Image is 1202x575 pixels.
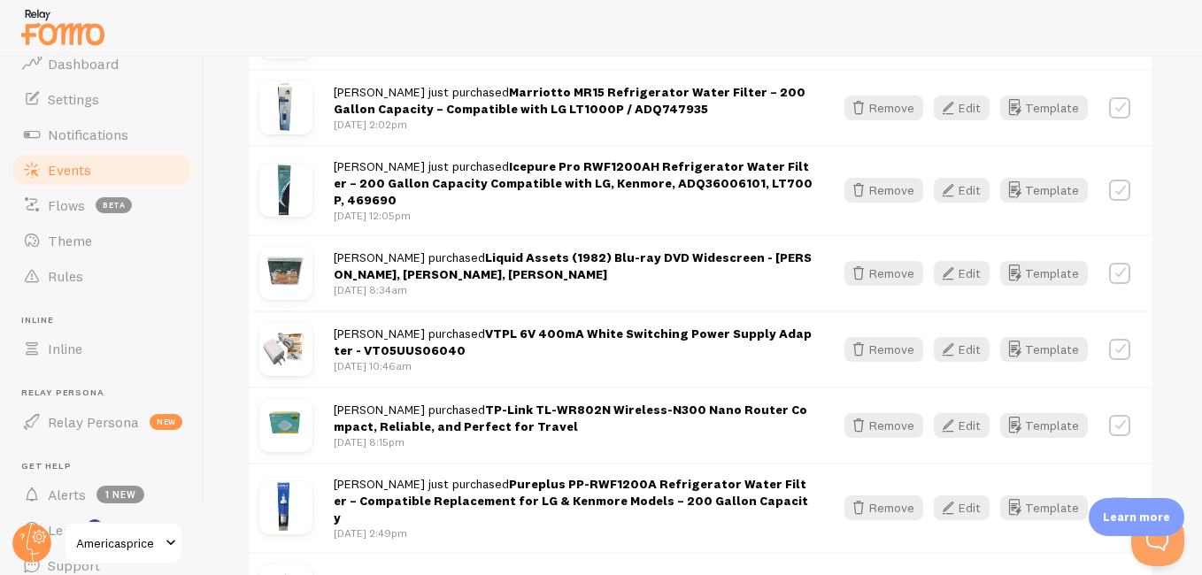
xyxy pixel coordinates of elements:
a: Notifications [11,117,193,152]
span: Relay Persona [21,387,193,399]
img: s202196731164749300_p433_i1_w2400.jpeg [259,481,312,534]
button: Edit [934,337,990,362]
a: Edit [934,495,1000,520]
button: Remove [844,178,923,203]
button: Edit [934,495,990,520]
button: Remove [844,413,923,438]
span: new [150,414,182,430]
p: [DATE] 10:46am [334,358,813,373]
a: Inline [11,331,193,366]
a: Edit [934,96,1000,120]
p: [DATE] 8:15pm [334,434,813,449]
p: [DATE] 2:49pm [334,525,813,540]
a: Americasprice [64,522,183,564]
a: Flows beta [11,188,193,223]
button: Remove [844,495,923,520]
button: Remove [844,261,923,286]
a: Dashboard [11,46,193,81]
iframe: Help Scout Beacon - Open [1131,513,1184,566]
div: Learn more [1089,498,1184,536]
span: Americasprice [76,533,160,554]
strong: Pureplus PP-RWF1200A Refrigerator Water Filter – Compatible Replacement for LG & Kenmore Models –... [334,476,808,526]
img: s202196731164749300_p403_i1_w2400.jpeg [259,164,312,217]
p: [DATE] 8:34am [334,282,813,297]
strong: Liquid Assets (1982) Blu-ray DVD Widescreen - [PERSON_NAME], [PERSON_NAME], [PERSON_NAME] [334,249,812,282]
span: Inline [21,315,193,326]
a: Edit [934,413,1000,438]
a: Edit [934,178,1000,203]
strong: TP-Link TL-WR802N Wireless-N300 Nano Router Compact, Reliable, and Perfect for Travel [334,402,807,434]
span: Dashboard [48,55,119,73]
span: [PERSON_NAME] just purchased [334,84,805,117]
a: Relay Persona new [11,404,193,440]
span: Flows [48,196,85,214]
span: Rules [48,267,83,285]
span: Theme [48,232,92,249]
span: Learn [48,521,84,539]
strong: Icepure Pro RWF1200AH Refrigerator Water Filter – 200 Gallon Capacity Compatible with LG, Kenmore... [334,158,813,209]
button: Edit [934,261,990,286]
svg: <p>Watch New Feature Tutorials!</p> [87,519,103,535]
button: Template [1000,261,1088,286]
p: [DATE] 12:05pm [334,208,813,223]
span: [PERSON_NAME] purchased [334,402,807,434]
button: Remove [844,96,923,120]
button: Edit [934,96,990,120]
a: Alerts 1 new [11,477,193,512]
a: Theme [11,223,193,258]
a: Edit [934,337,1000,362]
a: Edit [934,261,1000,286]
span: [PERSON_NAME] just purchased [334,158,813,209]
a: Events [11,152,193,188]
button: Remove [844,337,923,362]
button: Edit [934,413,990,438]
a: Settings [11,81,193,117]
span: Notifications [48,126,128,143]
span: Events [48,161,91,179]
img: s202196731164749300_p44_i1_w2400.jpeg [259,81,312,134]
button: Template [1000,96,1088,120]
span: Alerts [48,486,86,503]
span: [PERSON_NAME] purchased [334,326,812,358]
span: Settings [48,90,99,108]
span: Relay Persona [48,413,139,431]
span: Support [48,556,100,574]
img: fomo-relay-logo-orange.svg [19,4,107,50]
span: [PERSON_NAME] just purchased [334,476,808,526]
img: s202196731164749300_p287_i1_w2400.jpeg [259,323,312,376]
button: Template [1000,413,1088,438]
button: Template [1000,495,1088,520]
span: 1 new [96,486,144,503]
strong: Marriotto MR15 Refrigerator Water Filter – 200 Gallon Capacity – Compatible with LG LT1000P / ADQ... [334,84,805,117]
p: Learn more [1103,509,1170,525]
img: s202196731164749300_p1436_i1_w1505.png [259,247,312,300]
button: Template [1000,178,1088,203]
button: Template [1000,337,1088,362]
strong: VTPL 6V 400mA White Switching Power Supply Adapter - VT05UUS06040 [334,326,812,358]
button: Edit [934,178,990,203]
span: [PERSON_NAME] purchased [334,249,812,282]
a: Learn [11,512,193,548]
p: [DATE] 2:02pm [334,117,813,132]
span: Get Help [21,461,193,472]
span: beta [96,197,132,213]
span: Inline [48,340,82,357]
a: Rules [11,258,193,294]
img: s202196731164749300_p1950_i1_w1505.jpeg [259,399,312,452]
